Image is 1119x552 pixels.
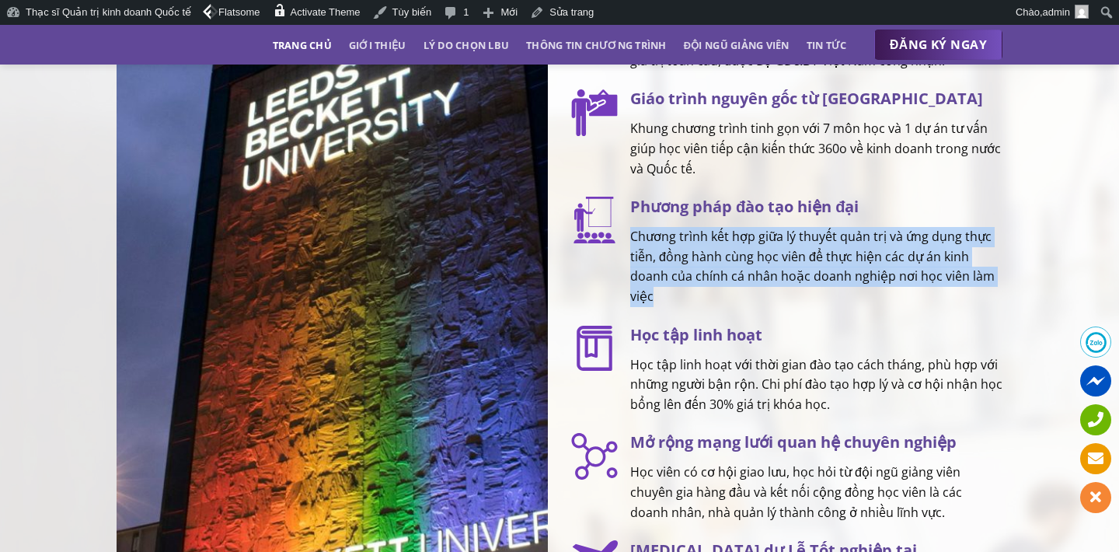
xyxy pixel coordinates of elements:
h3: Phương pháp đào tạo hiện đại [630,194,1002,219]
a: Trang chủ [273,31,332,59]
p: Học viên có cơ hội giao lưu, học hỏi từ đội ngũ giảng viên chuyên gia hàng đầu và kết nối cộng đồ... [630,463,1002,522]
a: Lý do chọn LBU [424,31,510,59]
p: Khung chương trình tinh gọn với 7 môn học và 1 dự án tư vấn giúp học viên tiếp cận kiến thức 360o... [630,119,1002,179]
a: Giới thiệu [349,31,406,59]
a: Thông tin chương trình [526,31,667,59]
h3: Giáo trình nguyên gốc từ [GEOGRAPHIC_DATA] [630,86,1002,111]
p: Chương trình kết hợp giữa lý thuyết quản trị và ứng dụng thực tiễn, đồng hành cùng học viên để th... [630,227,1002,306]
p: Học tập linh hoạt với thời gian đào tạo cách tháng, phù hợp với những người bận rộn. Chi phí đào ... [630,355,1002,415]
a: Tin tức [807,31,847,59]
span: admin [1043,6,1070,18]
a: Đội ngũ giảng viên [684,31,790,59]
h3: Học tập linh hoạt [630,323,1002,348]
a: ĐĂNG KÝ NGAY [874,30,1002,61]
span: ĐĂNG KÝ NGAY [890,35,987,54]
h3: Mở rộng mạng lưới quan hệ chuyên nghiệp [630,430,1002,455]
